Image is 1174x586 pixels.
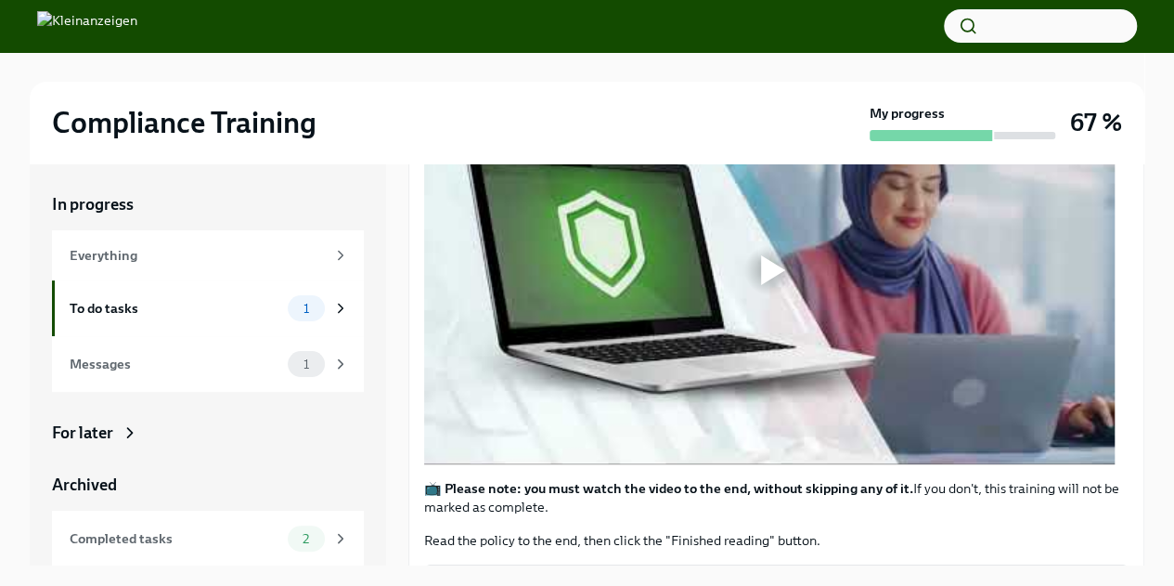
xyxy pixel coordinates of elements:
a: Messages1 [52,336,364,392]
div: For later [52,422,113,444]
strong: My progress [870,104,945,123]
span: 1 [292,302,320,316]
div: Messages [70,354,280,374]
div: Everything [70,245,325,266]
p: Read the policy to the end, then click the "Finished reading" button. [424,531,1129,550]
span: 1 [292,358,320,371]
a: To do tasks1 [52,280,364,336]
a: For later [52,422,364,444]
a: In progress [52,193,364,215]
strong: 📺 Please note: you must watch the video to the end, without skipping any of it. [424,480,913,497]
div: To do tasks [70,298,280,319]
img: Kleinanzeigen [37,11,137,41]
a: Completed tasks2 [52,511,364,566]
a: Everything [52,230,364,280]
span: 2 [291,532,320,546]
a: Archived [52,474,364,496]
h2: Compliance Training [52,104,316,141]
p: If you don't, this training will not be marked as complete. [424,479,1129,516]
div: Completed tasks [70,528,280,549]
h3: 67 % [1070,106,1122,139]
